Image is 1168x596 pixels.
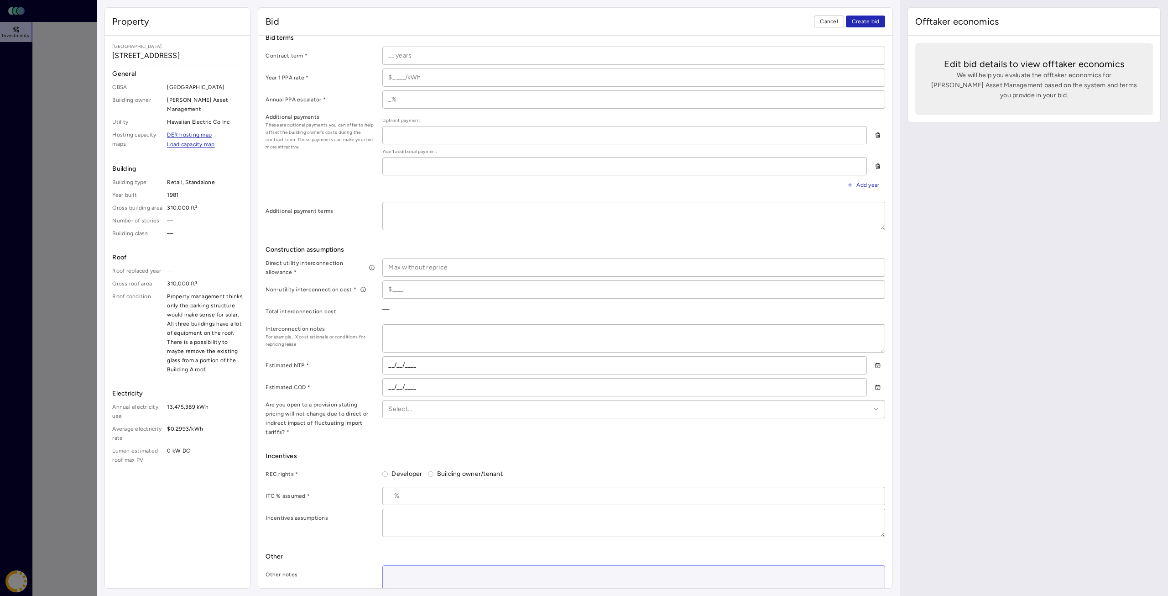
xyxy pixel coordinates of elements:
span: Gross roof area [112,279,163,288]
button: Create bid [846,16,886,27]
span: Utility [112,117,163,127]
span: We will help you evaluate the offtaker economics for [PERSON_NAME] Asset Management based on the ... [930,70,1138,100]
label: ITC % assumed * [266,491,375,501]
label: Year 1 PPA rate * [266,73,375,82]
span: Offtaker economics [915,15,999,28]
span: Edit bid details to view offtaker economics [944,58,1124,70]
span: Number of stories [112,216,163,225]
label: Interconnection notes [266,324,375,333]
span: Add year [856,180,879,190]
span: Building [112,164,243,174]
span: 1981 [167,190,243,200]
label: Additional payment terms [266,206,375,216]
input: __% [383,487,885,505]
label: Direct utility interconnection allowance * [266,258,375,277]
span: Electricity [112,389,243,399]
span: Retail, Standalone [167,178,243,187]
input: Max without reprice [383,259,885,276]
span: Roof condition [112,292,163,374]
label: Additional payments [266,112,375,121]
span: Bid [266,15,279,28]
span: CBSA [112,83,163,92]
span: [GEOGRAPHIC_DATA] [112,43,243,50]
span: [PERSON_NAME] Asset Management [167,95,243,114]
input: __ years [383,47,885,64]
label: Developer [388,469,422,479]
a: DER hosting map [167,132,212,138]
span: Cancel [820,17,838,26]
label: Annual PPA escalator * [266,95,375,104]
span: Property [112,15,149,28]
span: Create bid [852,17,880,26]
input: $_.___/kWh [383,69,885,86]
span: Building owner [112,95,163,114]
span: Hawaiian Electric Co Inc [167,117,243,127]
span: [STREET_ADDRESS] [112,50,243,61]
label: Incentives assumptions [266,513,375,522]
span: Roof [112,253,243,263]
div: — [382,302,885,317]
span: Construction assumptions [266,245,885,255]
label: Estimated COD * [266,383,375,392]
span: Bid terms [266,33,885,43]
span: Other [266,552,885,562]
input: _% [383,91,885,108]
span: Year 1 additional payment [382,148,867,155]
span: 0 kW DC [167,446,243,464]
label: Total interconnection cost [266,307,375,316]
span: Building class [112,229,163,238]
label: Are you open to a provision stating pricing will not change due to direct or indirect impact of f... [266,400,375,437]
input: $____ [383,281,885,298]
span: Hosting capacity maps [112,130,163,149]
span: Upfront payment [382,117,867,124]
span: Lumen estimated roof max PV [112,446,163,464]
label: Other notes [266,570,375,579]
span: 310,000 ft² [167,279,243,288]
span: Average electricity rate [112,424,163,443]
span: Incentives [266,451,885,461]
span: Roof replaced year [112,266,163,275]
span: $0.2993/kWh [167,424,243,443]
label: REC rights * [266,469,375,479]
button: Cancel [814,16,844,27]
a: Load capacity map [167,142,214,148]
span: — [167,229,243,238]
button: Add year [841,179,885,191]
span: These are optional payments you can offer to help offset the building owner's costs during the co... [266,121,375,151]
span: — [167,216,243,225]
label: Building owner/tenant [433,469,503,479]
span: General [112,69,243,79]
span: Gross building area [112,203,163,212]
span: Property management thinks only the parking structure would make sense for solar. All three build... [167,292,243,374]
label: Non-utility interconnection cost * [266,285,375,294]
span: — [167,266,243,275]
span: 13,475,389 kWh [167,402,243,421]
label: Contract term * [266,51,375,60]
span: Year built [112,190,163,200]
label: Estimated NTP * [266,361,375,370]
span: For example, IX cost rationale or conditions for repricing lease [266,333,375,348]
span: Annual electricity use [112,402,163,421]
span: Building type [112,178,163,187]
span: 310,000 ft² [167,203,243,212]
span: [GEOGRAPHIC_DATA] [167,83,243,92]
